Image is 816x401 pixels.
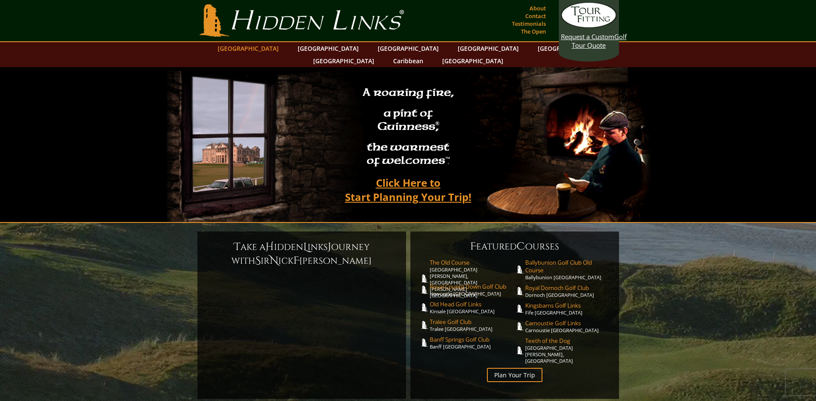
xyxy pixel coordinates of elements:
a: [GEOGRAPHIC_DATA] [373,42,443,55]
span: Teeth of the Dog [525,337,610,345]
span: Royal Dornoch Golf Club [525,284,610,292]
span: F [293,254,299,268]
a: Ballybunion Golf Club Old CourseBallybunion [GEOGRAPHIC_DATA] [525,259,610,281]
a: Kingsbarns Golf LinksFife [GEOGRAPHIC_DATA] [525,302,610,316]
span: H [265,240,274,254]
span: N [270,254,278,268]
span: T [234,240,240,254]
a: [GEOGRAPHIC_DATA] [213,42,283,55]
a: Banff Springs Golf ClubBanff [GEOGRAPHIC_DATA] [430,336,515,350]
a: Request a CustomGolf Tour Quote [561,2,617,49]
a: Teeth of the Dog[GEOGRAPHIC_DATA][PERSON_NAME], [GEOGRAPHIC_DATA] [525,337,610,364]
a: The Open [519,25,548,37]
span: C [517,240,525,253]
a: Caribbean [389,55,428,67]
h6: ake a idden inks ourney with ir ick [PERSON_NAME] [206,240,397,268]
a: About [527,2,548,14]
span: Ballybunion Golf Club Old Course [525,259,610,274]
span: The Old Course [430,259,515,266]
span: Carnoustie Golf Links [525,319,610,327]
h6: eatured ourses [419,240,610,253]
a: The Old Course[GEOGRAPHIC_DATA][PERSON_NAME], [GEOGRAPHIC_DATA][PERSON_NAME] [GEOGRAPHIC_DATA] [430,259,515,299]
span: Request a Custom [561,32,614,41]
span: L [303,240,308,254]
a: Old Head Golf LinksKinsale [GEOGRAPHIC_DATA] [430,300,515,315]
span: J [328,240,331,254]
a: Royal County Down Golf ClubNewcastle [GEOGRAPHIC_DATA] [430,283,515,297]
a: [GEOGRAPHIC_DATA] [533,42,603,55]
a: Click Here toStart Planning Your Trip! [336,173,480,207]
a: Plan Your Trip [487,368,542,382]
a: [GEOGRAPHIC_DATA] [293,42,363,55]
a: Testimonials [510,18,548,30]
a: [GEOGRAPHIC_DATA] [309,55,379,67]
span: Tralee Golf Club [430,318,515,326]
span: Banff Springs Golf Club [430,336,515,343]
h2: A roaring fire, a pint of Guinness , the warmest of welcomes™. [357,82,459,173]
span: Kingsbarns Golf Links [525,302,610,309]
a: Tralee Golf ClubTralee [GEOGRAPHIC_DATA] [430,318,515,332]
span: Old Head Golf Links [430,300,515,308]
span: S [255,254,261,268]
span: Royal County Down Golf Club [430,283,515,290]
a: [GEOGRAPHIC_DATA] [438,55,508,67]
a: [GEOGRAPHIC_DATA] [453,42,523,55]
span: F [470,240,476,253]
a: Carnoustie Golf LinksCarnoustie [GEOGRAPHIC_DATA] [525,319,610,333]
a: Contact [523,10,548,22]
a: Royal Dornoch Golf ClubDornoch [GEOGRAPHIC_DATA] [525,284,610,298]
